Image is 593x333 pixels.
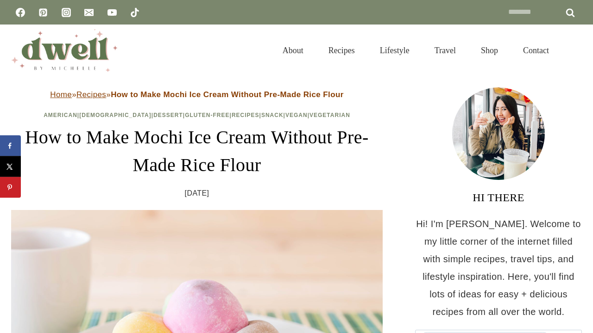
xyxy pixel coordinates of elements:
[270,34,561,67] nav: Primary Navigation
[270,34,316,67] a: About
[11,3,30,22] a: Facebook
[422,34,468,67] a: Travel
[309,112,350,118] a: Vegetarian
[11,29,118,72] img: DWELL by michelle
[415,215,582,321] p: Hi! I'm [PERSON_NAME]. Welcome to my little corner of the internet filled with simple recipes, tr...
[316,34,367,67] a: Recipes
[57,3,76,22] a: Instagram
[232,112,259,118] a: Recipes
[103,3,121,22] a: YouTube
[511,34,561,67] a: Contact
[80,3,98,22] a: Email
[566,43,582,58] button: View Search Form
[44,112,77,118] a: American
[34,3,52,22] a: Pinterest
[44,112,350,118] span: | | | | | | |
[185,112,229,118] a: Gluten-Free
[285,112,308,118] a: Vegan
[126,3,144,22] a: TikTok
[111,90,344,99] strong: How to Make Mochi Ice Cream Without Pre-Made Rice Flour
[76,90,106,99] a: Recipes
[79,112,151,118] a: [DEMOGRAPHIC_DATA]
[11,123,383,179] h1: How to Make Mochi Ice Cream Without Pre-Made Rice Flour
[185,186,209,200] time: [DATE]
[367,34,422,67] a: Lifestyle
[153,112,183,118] a: Dessert
[50,90,344,99] span: » »
[50,90,72,99] a: Home
[468,34,511,67] a: Shop
[261,112,284,118] a: Snack
[415,189,582,206] h3: HI THERE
